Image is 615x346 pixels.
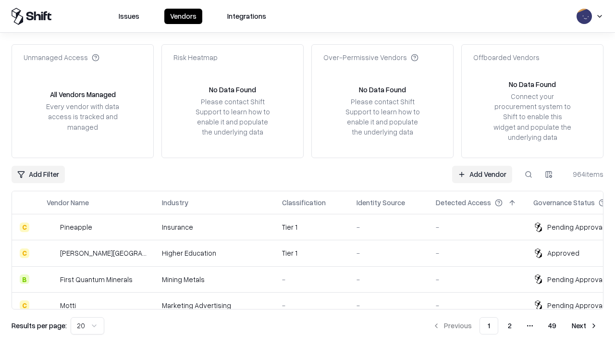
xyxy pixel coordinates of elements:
[20,300,29,310] div: C
[473,52,540,62] div: Offboarded Vendors
[60,248,147,258] div: [PERSON_NAME][GEOGRAPHIC_DATA]
[357,222,420,232] div: -
[282,300,341,310] div: -
[20,248,29,258] div: C
[547,248,579,258] div: Approved
[357,274,420,284] div: -
[500,317,519,334] button: 2
[541,317,564,334] button: 49
[427,317,603,334] nav: pagination
[24,52,99,62] div: Unmanaged Access
[359,85,406,95] div: No Data Found
[47,300,56,310] img: Motti
[162,222,267,232] div: Insurance
[436,248,518,258] div: -
[173,52,218,62] div: Risk Heatmap
[12,166,65,183] button: Add Filter
[323,52,418,62] div: Over-Permissive Vendors
[47,222,56,232] img: Pineapple
[20,274,29,284] div: B
[282,198,326,208] div: Classification
[436,222,518,232] div: -
[547,274,604,284] div: Pending Approval
[533,198,595,208] div: Governance Status
[436,274,518,284] div: -
[43,101,123,132] div: Every vendor with data access is tracked and managed
[282,248,341,258] div: Tier 1
[436,300,518,310] div: -
[193,97,272,137] div: Please contact Shift Support to learn how to enable it and populate the underlying data
[47,274,56,284] img: First Quantum Minerals
[357,198,405,208] div: Identity Source
[162,248,267,258] div: Higher Education
[47,198,89,208] div: Vendor Name
[547,222,604,232] div: Pending Approval
[47,248,56,258] img: Reichman University
[357,248,420,258] div: -
[282,222,341,232] div: Tier 1
[492,91,572,142] div: Connect your procurement system to Shift to enable this widget and populate the underlying data
[565,169,603,179] div: 964 items
[50,89,116,99] div: All Vendors Managed
[162,300,267,310] div: Marketing Advertising
[357,300,420,310] div: -
[60,274,133,284] div: First Quantum Minerals
[12,321,67,331] p: Results per page:
[436,198,491,208] div: Detected Access
[164,9,202,24] button: Vendors
[113,9,145,24] button: Issues
[20,222,29,232] div: C
[547,300,604,310] div: Pending Approval
[343,97,422,137] div: Please contact Shift Support to learn how to enable it and populate the underlying data
[209,85,256,95] div: No Data Found
[509,79,556,89] div: No Data Found
[566,317,603,334] button: Next
[221,9,272,24] button: Integrations
[162,274,267,284] div: Mining Metals
[282,274,341,284] div: -
[60,222,92,232] div: Pineapple
[162,198,188,208] div: Industry
[452,166,512,183] a: Add Vendor
[480,317,498,334] button: 1
[60,300,76,310] div: Motti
